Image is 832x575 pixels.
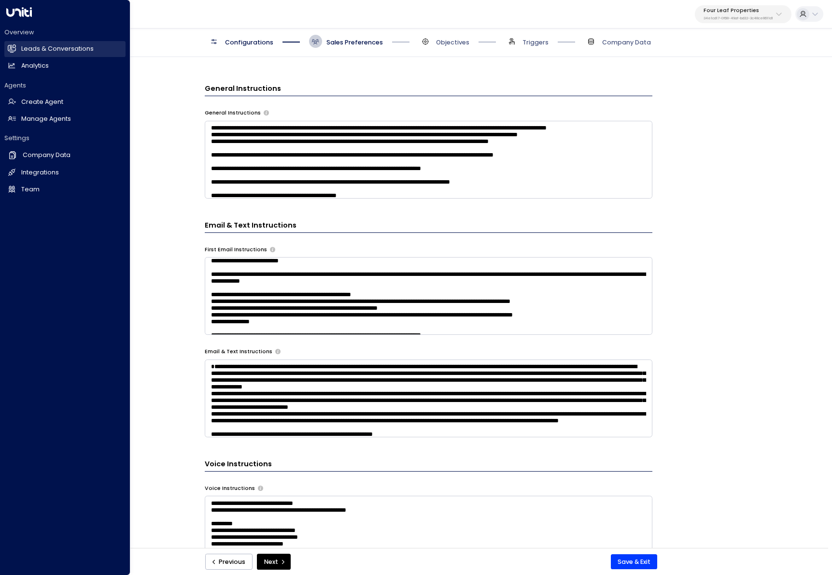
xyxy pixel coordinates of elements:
a: Company Data [4,147,126,163]
a: Integrations [4,165,126,181]
label: First Email Instructions [205,246,267,254]
button: Provide any specific instructions you want the agent to follow when responding to leads. This app... [264,110,269,115]
button: Previous [205,554,253,570]
h2: Integrations [21,168,59,177]
h2: Agents [4,81,126,90]
span: Company Data [602,38,651,47]
h2: Team [21,185,40,194]
a: Leads & Conversations [4,41,126,57]
h2: Analytics [21,61,49,71]
a: Analytics [4,58,126,74]
a: Team [4,182,126,198]
label: General Instructions [205,109,261,117]
button: Next [257,554,291,570]
h2: Overview [4,28,126,37]
p: 34e1cd17-0f68-49af-bd32-3c48ce8611d1 [704,16,773,20]
span: Triggers [522,38,549,47]
p: Four Leaf Properties [704,8,773,14]
span: Sales Preferences [326,38,383,47]
button: Save & Exit [611,554,658,570]
a: Create Agent [4,94,126,110]
h2: Manage Agents [21,115,71,124]
h2: Settings [4,134,126,143]
button: Provide specific instructions for phone conversations, such as tone, pacing, information to empha... [258,486,263,491]
a: Manage Agents [4,111,126,127]
button: Provide any specific instructions you want the agent to follow only when responding to leads via ... [275,349,281,354]
h2: Leads & Conversations [21,44,94,54]
span: Objectives [436,38,469,47]
h3: Email & Text Instructions [205,220,652,233]
h2: Create Agent [21,98,63,107]
label: Voice Instructions [205,485,255,492]
span: Configurations [225,38,273,47]
h3: General Instructions [205,84,652,96]
label: Email & Text Instructions [205,348,272,356]
h3: Voice Instructions [205,459,652,472]
h2: Company Data [23,151,71,160]
button: Four Leaf Properties34e1cd17-0f68-49af-bd32-3c48ce8611d1 [695,5,791,23]
button: Specify instructions for the agent's first email only, such as introductory content, special offe... [270,247,275,252]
